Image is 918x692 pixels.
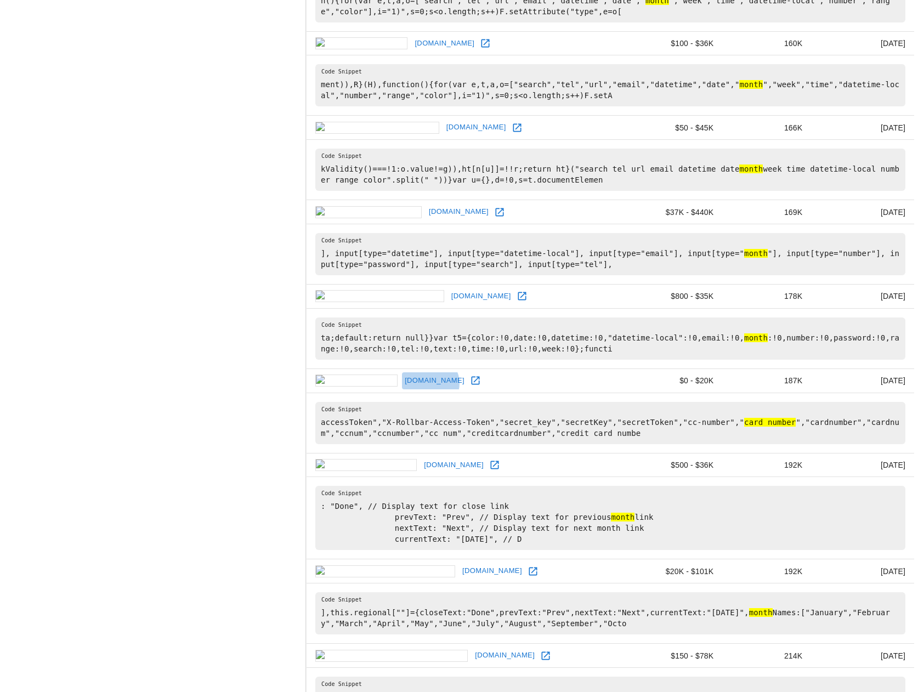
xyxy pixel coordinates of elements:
[315,64,905,106] pre: ment)),R}(H),function(){for(var e,t,a,o=["search","tel","url","email","datetime","date"," ","week...
[315,486,905,550] pre: : "Done", // Display text for close link prevText: "Prev", // Display text for previous link next...
[315,402,905,444] pre: accessToken","X-Rollbar-Access-Token","secret_key","secretKey","secretToken","cc-number"," ","car...
[744,418,796,427] hl: card number
[722,453,811,477] td: 192K
[315,233,905,275] pre: ], input[type="datetime"], input[type="datetime-local"], input[type="email"], input[type=" "], in...
[315,592,905,634] pre: ],this.regional[""]={closeText:"Done",prevText:"Prev",nextText:"Next",currentText:"[DATE]", Names...
[811,200,914,224] td: [DATE]
[739,165,763,173] hl: month
[315,565,455,577] img: thesonarnetwork.com icon
[627,559,722,583] td: $20K - $101K
[811,644,914,668] td: [DATE]
[627,200,722,224] td: $37K - $440K
[627,31,722,55] td: $100 - $36K
[811,559,914,583] td: [DATE]
[611,513,634,521] hl: month
[722,559,811,583] td: 192K
[315,459,417,471] img: granmirage.jp icon
[739,80,763,89] hl: month
[811,368,914,393] td: [DATE]
[509,120,525,136] a: Open research-tree.com in new window
[811,116,914,140] td: [DATE]
[722,368,811,393] td: 187K
[722,116,811,140] td: 166K
[627,644,722,668] td: $150 - $78K
[472,647,537,664] a: [DOMAIN_NAME]
[449,288,514,305] a: [DOMAIN_NAME]
[467,372,484,389] a: Open wisio.com in new window
[514,288,530,304] a: Open publicdictionary.org in new window
[722,31,811,55] td: 160K
[421,457,486,474] a: [DOMAIN_NAME]
[722,644,811,668] td: 214K
[627,285,722,309] td: $800 - $35K
[491,204,508,220] a: Open crosshero.com in new window
[722,200,811,224] td: 169K
[315,149,905,191] pre: kValidity()===!1:o.value!=g)),ht[n[u]]=!!r;return ht}("search tel url email datetime date week ti...
[315,650,468,662] img: camelbackrecovery.com icon
[811,453,914,477] td: [DATE]
[315,206,422,218] img: crosshero.com icon
[811,285,914,309] td: [DATE]
[744,249,768,258] hl: month
[402,372,467,389] a: [DOMAIN_NAME]
[486,457,503,473] a: Open granmirage.jp in new window
[627,453,722,477] td: $500 - $36K
[537,648,554,664] a: Open camelbackrecovery.com in new window
[444,119,509,136] a: [DOMAIN_NAME]
[811,31,914,55] td: [DATE]
[315,290,444,302] img: publicdictionary.org icon
[749,608,773,617] hl: month
[722,285,811,309] td: 178K
[477,35,494,52] a: Open bitblinx.com in new window
[315,37,407,49] img: bitblinx.com icon
[315,375,398,387] img: wisio.com icon
[412,35,477,52] a: [DOMAIN_NAME]
[744,333,768,342] hl: month
[315,317,905,360] pre: ta;default:return null}}var t5={color:!0,date:!0,datetime:!0,"datetime-local":!0,email:!0, :!0,nu...
[627,368,722,393] td: $0 - $20K
[315,122,439,134] img: research-tree.com icon
[460,563,525,580] a: [DOMAIN_NAME]
[426,203,491,220] a: [DOMAIN_NAME]
[525,563,541,580] a: Open thesonarnetwork.com in new window
[627,116,722,140] td: $50 - $45K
